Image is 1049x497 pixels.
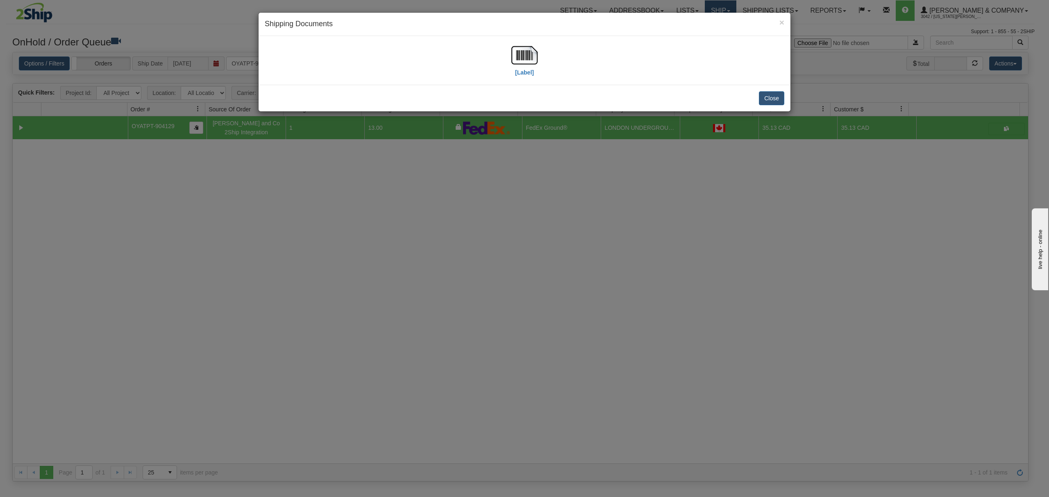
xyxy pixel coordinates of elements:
a: [Label] [511,51,538,75]
button: Close [759,91,784,105]
img: barcode.jpg [511,42,538,68]
label: [Label] [515,68,534,77]
span: × [779,18,784,27]
iframe: chat widget [1030,207,1048,290]
div: live help - online [6,7,76,13]
h4: Shipping Documents [265,19,784,29]
button: Close [779,18,784,27]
